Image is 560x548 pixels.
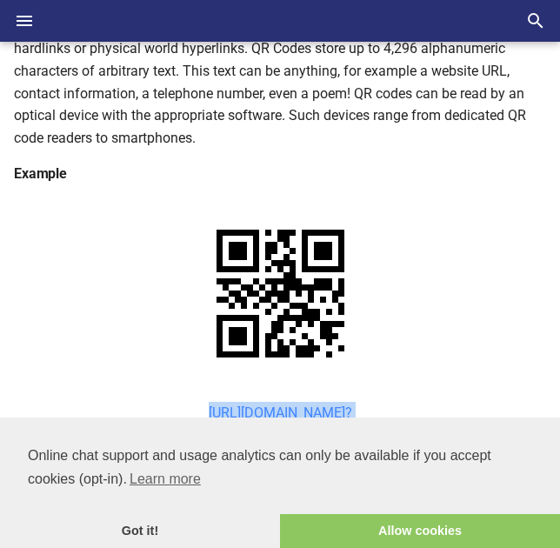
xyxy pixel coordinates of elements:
[127,466,203,492] a: learn more about cookies
[28,445,532,492] span: Online chat support and usage analytics can only be available if you accept cookies (opt-in).
[14,163,546,185] h4: Example
[14,16,546,150] p: QR codes are a popular type of two-dimensional barcode. They are also known as hardlinks or physi...
[110,404,450,444] a: [URL][DOMAIN_NAME]?chs=150x150&cht=qr&chl=Hello%20world&choe=UTF-8
[186,199,375,388] img: chart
